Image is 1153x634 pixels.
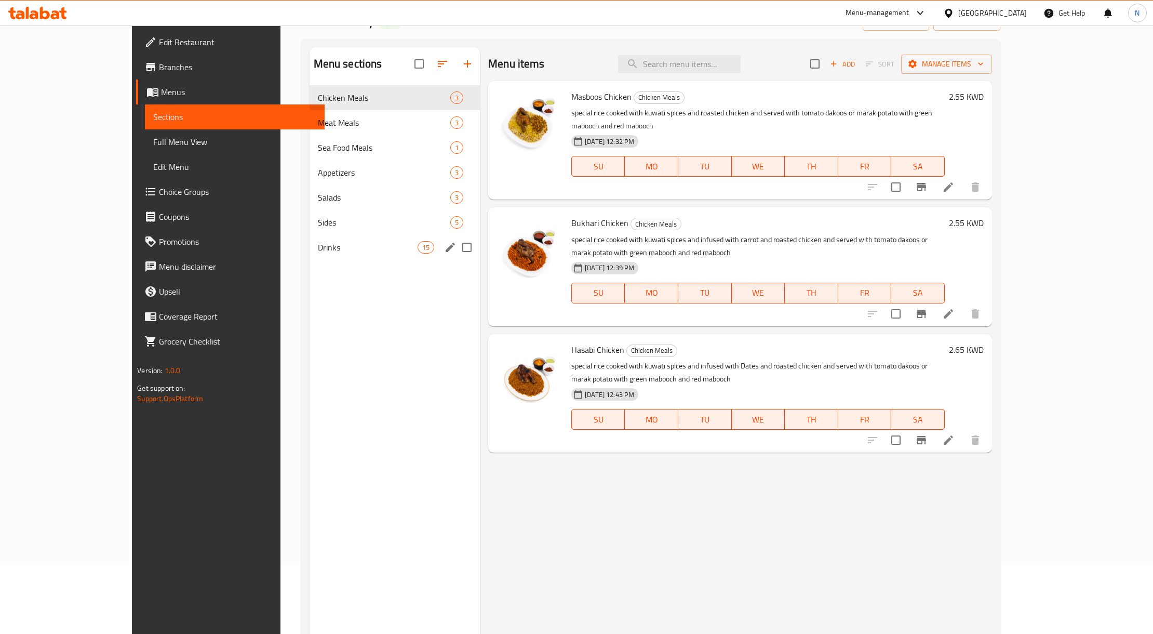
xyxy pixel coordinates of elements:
p: special rice cooked with kuwati spices and infused with Dates and roasted chicken and served with... [571,360,945,386]
a: Edit menu item [942,308,955,320]
span: Add [828,58,856,70]
span: 3 [451,93,463,103]
div: Chicken Meals [626,345,677,357]
button: Branch-specific-item [909,428,934,453]
h2: Menu sections [314,56,382,72]
span: TH [789,412,834,427]
a: Grocery Checklist [136,329,325,354]
span: Bukhari Chicken [571,215,628,231]
span: Chicken Meals [634,91,684,103]
span: Grocery Checklist [159,335,316,348]
span: TH [789,159,834,174]
a: Edit menu item [942,434,955,446]
a: Menus [136,80,325,104]
span: Chicken Meals [631,218,681,230]
input: search [618,55,741,73]
div: Appetizers3 [310,160,480,185]
h6: 2.55 KWD [949,216,984,230]
button: MO [625,409,678,430]
button: FR [838,283,892,303]
button: TH [785,409,838,430]
span: Promotions [159,235,316,248]
span: Version: [137,364,163,377]
button: FR [838,409,892,430]
span: SA [895,285,941,300]
nav: Menu sections [310,81,480,264]
span: Coupons [159,210,316,223]
span: Appetizers [318,166,450,179]
span: Select to update [885,429,907,451]
span: Menus [161,86,316,98]
button: SA [891,409,945,430]
button: TU [678,409,732,430]
span: WE [736,285,781,300]
a: Upsell [136,279,325,304]
span: WE [736,412,781,427]
button: TU [678,156,732,177]
button: Add section [455,51,480,76]
button: SU [571,283,625,303]
button: edit [443,240,458,255]
a: Branches [136,55,325,80]
span: FR [842,412,888,427]
span: Sort sections [430,51,455,76]
span: N [1135,7,1139,19]
span: TU [682,412,728,427]
a: Full Menu View [145,129,325,154]
button: FR [838,156,892,177]
span: Manage items [909,58,984,71]
button: TH [785,156,838,177]
div: [GEOGRAPHIC_DATA] [958,7,1027,19]
span: export [942,15,992,28]
a: Choice Groups [136,179,325,204]
span: Select all sections [408,53,430,75]
button: Manage items [901,55,992,74]
button: TU [678,283,732,303]
span: Edit Menu [153,161,316,173]
a: Coverage Report [136,304,325,329]
span: TU [682,159,728,174]
div: Drinks15edit [310,235,480,260]
div: items [450,141,463,154]
button: Branch-specific-item [909,301,934,326]
div: Salads3 [310,185,480,210]
div: Meat Meals3 [310,110,480,135]
a: Menu disclaimer [136,254,325,279]
a: Edit Menu [145,154,325,179]
span: MO [629,159,674,174]
button: Add [826,56,859,72]
span: Chicken Meals [318,91,450,104]
img: Bukhari Chicken [497,216,563,282]
button: SU [571,409,625,430]
span: Edit Restaurant [159,36,316,48]
a: Promotions [136,229,325,254]
button: delete [963,175,988,200]
span: MO [629,412,674,427]
span: 5 [451,218,463,228]
span: SU [576,159,621,174]
span: Sides [318,216,450,229]
h2: Menu items [488,56,545,72]
button: TH [785,283,838,303]
span: SU [576,412,621,427]
span: SA [895,412,941,427]
span: Select section [804,53,826,75]
span: Select to update [885,176,907,198]
div: items [450,216,463,229]
h6: 2.55 KWD [949,89,984,104]
span: SU [576,285,621,300]
button: SU [571,156,625,177]
a: Edit Restaurant [136,30,325,55]
div: items [450,91,463,104]
span: Coverage Report [159,310,316,323]
span: TU [682,285,728,300]
a: Support.OpsPlatform [137,392,203,405]
a: Coupons [136,204,325,229]
span: Masboos Chicken [571,89,632,104]
button: Branch-specific-item [909,175,934,200]
button: WE [732,156,785,177]
span: MO [629,285,674,300]
span: Get support on: [137,381,185,395]
button: delete [963,301,988,326]
span: 1.0.0 [165,364,181,377]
